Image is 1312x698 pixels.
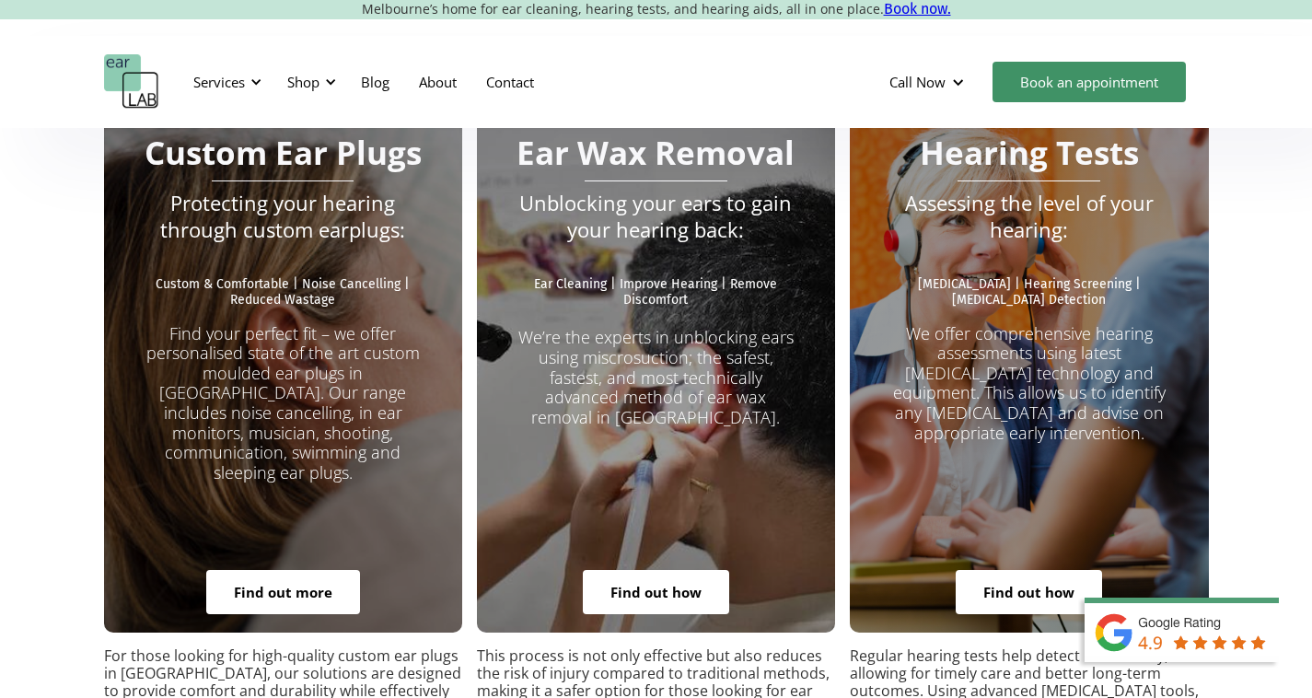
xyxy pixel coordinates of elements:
[519,189,792,242] em: Unblocking your ears to gain your hearing back:
[206,570,360,614] a: Find out more
[887,324,1171,444] p: We offer comprehensive hearing assessments using latest [MEDICAL_DATA] technology and equipment. ...
[145,131,422,174] strong: Custom Ear Plugs
[193,73,245,91] div: Services
[141,324,425,483] p: Find your perfect fit – we offer personalised state of the art custom moulded ear plugs in [GEOGR...
[993,62,1186,102] a: Book an appointment
[346,55,404,109] a: Blog
[404,55,471,109] a: About
[514,308,798,428] p: We’re the experts in unblocking ears using miscrosuction; the safest, fastest, and most technical...
[887,277,1171,323] p: [MEDICAL_DATA] | Hearing Screening | [MEDICAL_DATA] Detection ‍
[141,277,425,323] p: Custom & Comfortable | Noise Cancelling | Reduced Wastage ‍
[956,570,1102,614] a: Find out how
[287,73,319,91] div: Shop
[905,189,1154,242] em: Assessing the level of your hearing:
[889,73,946,91] div: Call Now
[920,131,1139,174] strong: Hearing Tests
[514,277,798,308] p: Ear Cleaning | Improve Hearing | Remove Discomfort
[471,55,549,109] a: Contact
[276,54,342,110] div: Shop
[104,54,159,110] a: home
[182,54,267,110] div: Services
[160,189,405,242] em: Protecting your hearing through custom earplugs:
[517,131,795,174] strong: Ear Wax Removal
[583,570,729,614] a: Find out how
[875,54,983,110] div: Call Now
